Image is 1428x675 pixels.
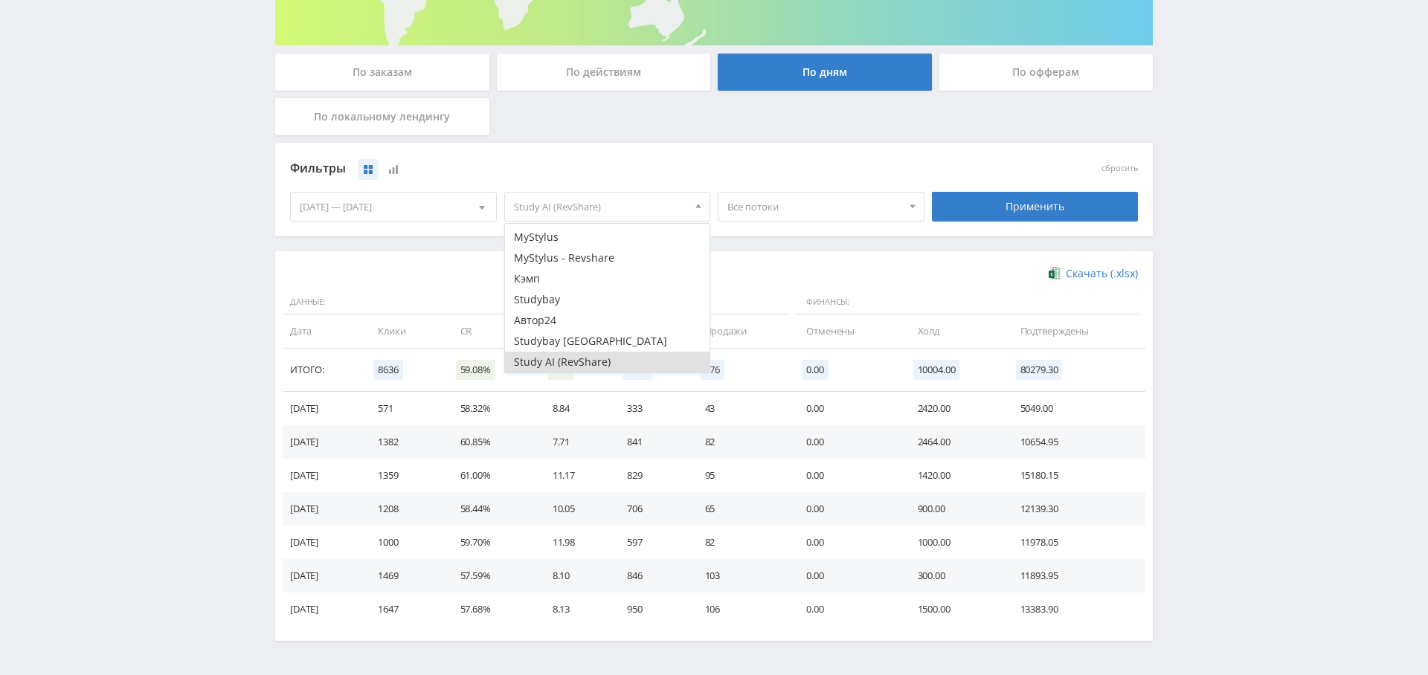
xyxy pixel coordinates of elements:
td: 706 [612,492,690,526]
span: 0.00 [802,360,828,380]
td: 5049.00 [1006,392,1145,425]
td: 0.00 [791,392,902,425]
td: 0.00 [791,459,902,492]
td: [DATE] [283,559,363,592]
td: 43 [690,392,792,425]
button: MyStylus [505,227,710,248]
td: 15180.15 [1006,459,1145,492]
td: Продажи [690,314,792,348]
td: 8.13 [538,592,612,626]
td: 829 [612,459,690,492]
td: 95 [690,459,792,492]
button: Studybay [GEOGRAPHIC_DATA] [505,331,710,352]
td: 300.00 [903,559,1006,592]
span: 59.08% [456,360,495,380]
td: 12139.30 [1006,492,1145,526]
td: 841 [612,425,690,459]
td: Дата [283,314,363,348]
td: 1469 [363,559,445,592]
td: 11978.05 [1006,526,1145,559]
td: 0.00 [791,526,902,559]
button: MyStylus - Revshare [505,248,710,268]
span: 80279.30 [1016,360,1063,380]
td: Подтверждены [1006,314,1145,348]
td: 571 [363,392,445,425]
td: 10654.95 [1006,425,1145,459]
td: 1000.00 [903,526,1006,559]
span: 576 [701,360,725,380]
div: По дням [718,54,932,91]
td: 11.98 [538,526,612,559]
td: 60.85% [446,425,538,459]
td: 58.32% [446,392,538,425]
td: 597 [612,526,690,559]
div: По офферам [939,54,1154,91]
td: [DATE] [283,392,363,425]
td: 2464.00 [903,425,1006,459]
div: Фильтры [290,158,924,180]
div: По заказам [275,54,489,91]
span: Данные: [283,290,608,315]
td: 0.00 [791,559,902,592]
td: 2420.00 [903,392,1006,425]
td: 65 [690,492,792,526]
td: 59.70% [446,526,538,559]
td: 1359 [363,459,445,492]
td: 0.00 [791,492,902,526]
td: 1208 [363,492,445,526]
div: Применить [932,192,1139,222]
td: 0.00 [791,425,902,459]
td: 1420.00 [903,459,1006,492]
td: 8.10 [538,559,612,592]
button: Кэмп [505,268,710,289]
td: 900.00 [903,492,1006,526]
td: [DATE] [283,459,363,492]
span: 10004.00 [913,360,960,380]
td: 82 [690,425,792,459]
td: 82 [690,526,792,559]
td: [DATE] [283,492,363,526]
button: Автор24 [505,310,710,331]
button: сбросить [1101,164,1138,173]
td: 846 [612,559,690,592]
td: [DATE] [283,592,363,626]
span: Финансы: [795,290,1142,315]
td: 57.68% [446,592,538,626]
td: 10.05 [538,492,612,526]
td: [DATE] [283,526,363,559]
a: Скачать (.xlsx) [1049,266,1138,281]
td: 333 [612,392,690,425]
td: Итого: [283,349,363,392]
td: 61.00% [446,459,538,492]
span: Все потоки [727,193,901,221]
td: 1000 [363,526,445,559]
td: 11.17 [538,459,612,492]
div: По локальному лендингу [275,98,489,135]
img: xlsx [1049,265,1061,280]
td: Холд [903,314,1006,348]
span: Скачать (.xlsx) [1066,268,1138,280]
td: 58.44% [446,492,538,526]
td: 950 [612,592,690,626]
td: 7.71 [538,425,612,459]
td: 0.00 [791,592,902,626]
td: 57.59% [446,559,538,592]
td: CR [446,314,538,348]
button: Study AI (RevShare) [505,352,710,372]
td: 106 [690,592,792,626]
td: 1382 [363,425,445,459]
td: Отменены [791,314,902,348]
div: По действиям [497,54,711,91]
button: Studybay [505,289,710,310]
td: 1647 [363,592,445,626]
td: 8.84 [538,392,612,425]
td: 11893.95 [1006,559,1145,592]
span: Study AI (RevShare) [514,193,688,221]
div: [DATE] — [DATE] [291,193,496,221]
td: [DATE] [283,425,363,459]
td: 1500.00 [903,592,1006,626]
td: Клики [363,314,445,348]
span: 8636 [373,360,402,380]
td: 13383.90 [1006,592,1145,626]
td: 103 [690,559,792,592]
